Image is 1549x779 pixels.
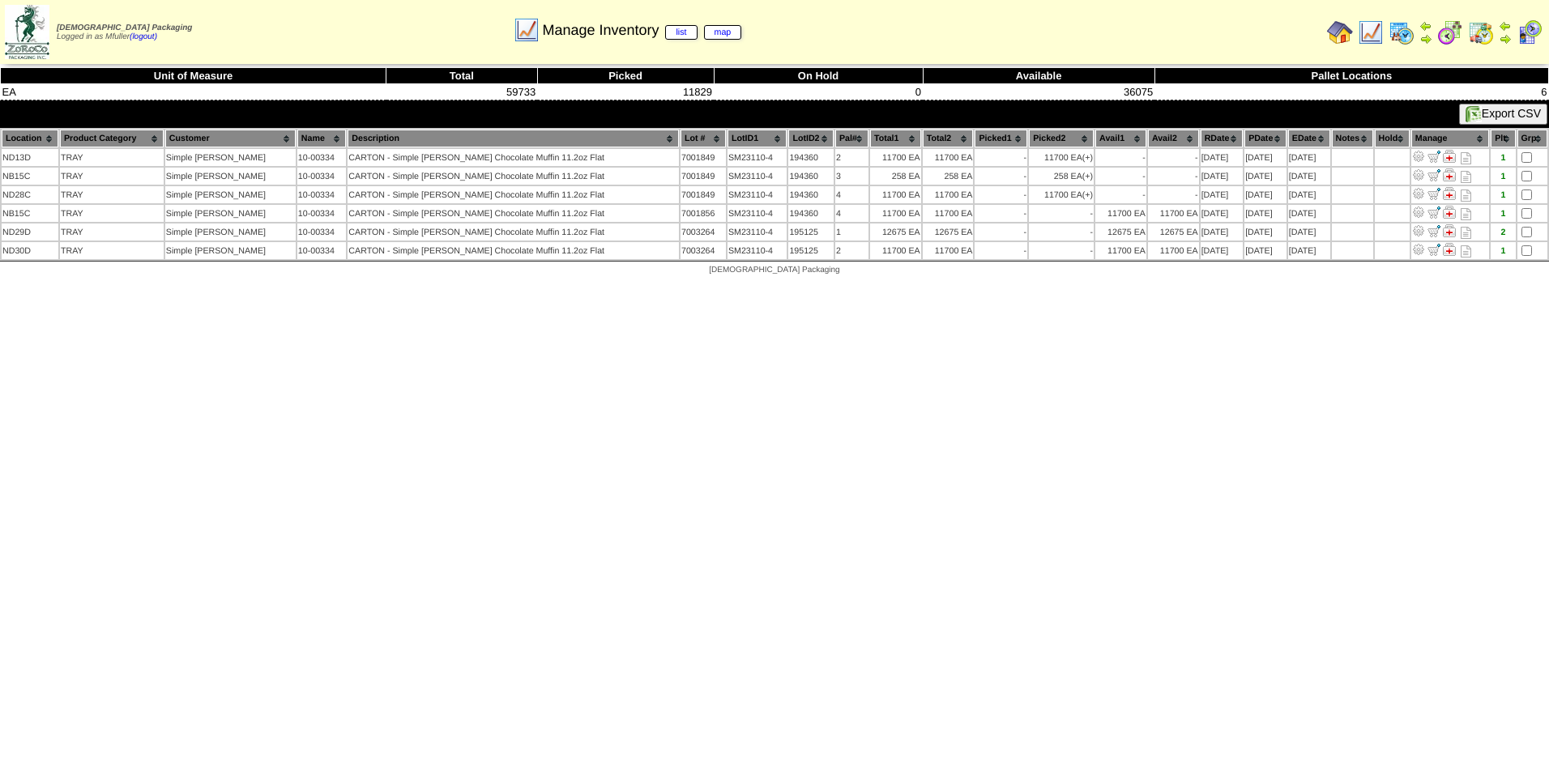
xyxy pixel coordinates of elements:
[537,68,714,84] th: Picked
[1461,171,1471,183] i: Note
[1029,149,1094,166] td: 11700 EA
[1148,205,1199,222] td: 11700 EA
[1491,228,1514,237] div: 2
[297,223,347,241] td: 10-00334
[348,242,679,259] td: CARTON - Simple [PERSON_NAME] Chocolate Muffin 11.2oz Flat
[514,17,540,43] img: line_graph.gif
[1412,206,1425,219] img: Adjust
[1029,168,1094,185] td: 258 EA
[1288,205,1330,222] td: [DATE]
[1461,245,1471,258] i: Note
[975,149,1027,166] td: -
[1029,223,1094,241] td: -
[2,186,58,203] td: ND28C
[923,168,974,185] td: 258 EA
[1029,242,1094,259] td: -
[1154,68,1548,84] th: Pallet Locations
[1148,223,1199,241] td: 12675 EA
[165,205,296,222] td: Simple [PERSON_NAME]
[1491,130,1515,147] th: Plt
[297,186,347,203] td: 10-00334
[870,130,921,147] th: Total1
[975,130,1027,147] th: Picked1
[1499,19,1512,32] img: arrowleft.gif
[681,168,726,185] td: 7001849
[297,130,347,147] th: Name
[1459,104,1547,125] button: Export CSV
[1443,224,1456,237] img: Manage Hold
[1427,187,1440,200] img: Move
[348,186,679,203] td: CARTON - Simple [PERSON_NAME] Chocolate Muffin 11.2oz Flat
[1443,168,1456,181] img: Manage Hold
[1095,130,1146,147] th: Avail1
[1419,32,1432,45] img: arrowright.gif
[714,68,923,84] th: On Hold
[665,25,697,40] a: list
[165,242,296,259] td: Simple [PERSON_NAME]
[1427,168,1440,181] img: Move
[2,168,58,185] td: NB15C
[835,186,868,203] td: 4
[1029,186,1094,203] td: 11700 EA
[1499,32,1512,45] img: arrowright.gif
[923,205,974,222] td: 11700 EA
[975,168,1027,185] td: -
[537,84,714,100] td: 11829
[1491,246,1514,256] div: 1
[1244,205,1287,222] td: [DATE]
[542,22,741,39] span: Manage Inventory
[1412,243,1425,256] img: Adjust
[130,32,157,41] a: (logout)
[1461,227,1471,239] i: Note
[923,242,974,259] td: 11700 EA
[60,205,164,222] td: TRAY
[975,223,1027,241] td: -
[1095,223,1146,241] td: 12675 EA
[297,149,347,166] td: 10-00334
[1095,168,1146,185] td: -
[681,186,726,203] td: 7001849
[1288,242,1330,259] td: [DATE]
[975,205,1027,222] td: -
[681,223,726,241] td: 7003264
[57,23,192,32] span: [DEMOGRAPHIC_DATA] Packaging
[1427,206,1440,219] img: Move
[728,168,787,185] td: SM23110-4
[1148,242,1199,259] td: 11700 EA
[835,130,868,147] th: Pal#
[728,205,787,222] td: SM23110-4
[386,68,538,84] th: Total
[1244,130,1287,147] th: PDate
[1375,130,1410,147] th: Hold
[1201,223,1243,241] td: [DATE]
[835,205,868,222] td: 4
[870,186,921,203] td: 11700 EA
[1412,224,1425,237] img: Adjust
[1427,243,1440,256] img: Move
[2,223,58,241] td: ND29D
[5,5,49,59] img: zoroco-logo-small.webp
[386,84,538,100] td: 59733
[297,205,347,222] td: 10-00334
[1411,130,1489,147] th: Manage
[1,68,386,84] th: Unit of Measure
[1082,153,1093,163] div: (+)
[1201,186,1243,203] td: [DATE]
[1288,223,1330,241] td: [DATE]
[1443,206,1456,219] img: Manage Hold
[1412,168,1425,181] img: Adjust
[728,149,787,166] td: SM23110-4
[60,223,164,241] td: TRAY
[60,168,164,185] td: TRAY
[1288,168,1330,185] td: [DATE]
[1491,153,1514,163] div: 1
[1332,130,1373,147] th: Notes
[923,130,974,147] th: Total2
[1419,19,1432,32] img: arrowleft.gif
[165,149,296,166] td: Simple [PERSON_NAME]
[870,205,921,222] td: 11700 EA
[788,242,834,259] td: 195125
[1029,205,1094,222] td: -
[1427,224,1440,237] img: Move
[1491,190,1514,200] div: 1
